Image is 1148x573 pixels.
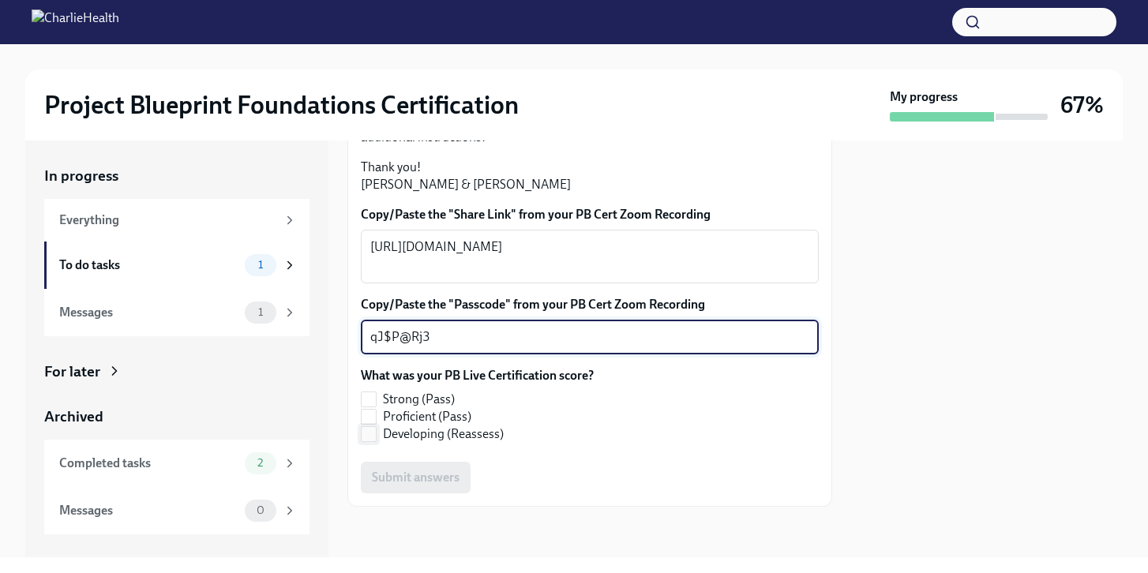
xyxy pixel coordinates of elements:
label: Copy/Paste the "Share Link" from your PB Cert Zoom Recording [361,206,819,223]
textarea: qJ$P@Rj3 [370,328,809,346]
div: To do tasks [59,257,238,274]
label: What was your PB Live Certification score? [361,367,594,384]
div: Messages [59,502,238,519]
span: 0 [247,504,274,516]
span: 2 [248,457,272,469]
span: Strong (Pass) [383,391,455,408]
div: Completed tasks [59,455,238,472]
div: For later [44,361,100,382]
div: Messages [59,304,238,321]
a: To do tasks1 [44,242,310,289]
textarea: [URL][DOMAIN_NAME] [370,238,809,275]
div: Everything [59,212,276,229]
span: 1 [249,259,272,271]
a: Messages1 [44,289,310,336]
img: CharlieHealth [32,9,119,35]
a: Everything [44,199,310,242]
a: In progress [44,166,310,186]
a: Completed tasks2 [44,440,310,487]
h2: Project Blueprint Foundations Certification [44,89,519,121]
a: Archived [44,406,310,427]
span: Proficient (Pass) [383,408,471,425]
span: 1 [249,306,272,318]
a: For later [44,361,310,382]
h3: 67% [1060,91,1104,119]
strong: My progress [890,88,958,106]
span: Developing (Reassess) [383,425,504,443]
a: Messages0 [44,487,310,534]
p: Thank you! [PERSON_NAME] & [PERSON_NAME] [361,159,819,193]
label: Copy/Paste the "Passcode" from your PB Cert Zoom Recording [361,296,819,313]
